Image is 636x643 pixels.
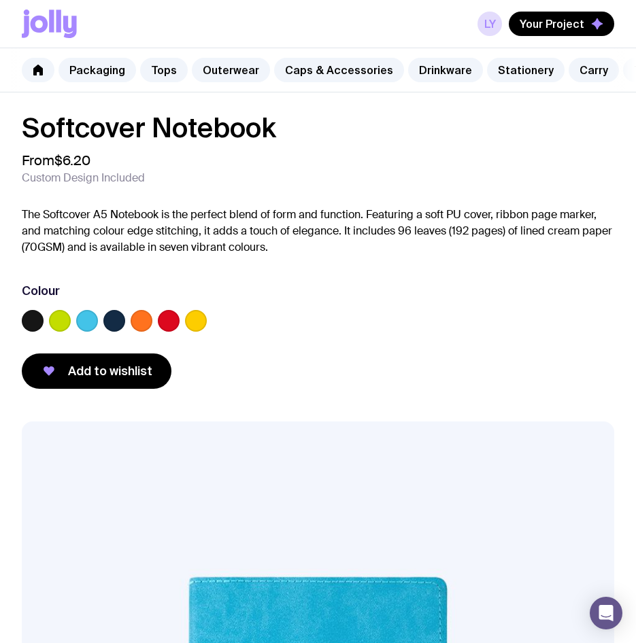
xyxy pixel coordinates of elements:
span: From [22,152,90,169]
a: LY [478,12,502,36]
a: Stationery [487,58,565,82]
span: Add to wishlist [68,363,152,379]
a: Packaging [58,58,136,82]
h1: Softcover Notebook [22,114,614,141]
span: Your Project [520,17,584,31]
a: Caps & Accessories [274,58,404,82]
a: Tops [140,58,188,82]
p: The Softcover A5 Notebook is the perfect blend of form and function. Featuring a soft PU cover, r... [22,207,614,256]
a: Outerwear [192,58,270,82]
a: Carry [569,58,619,82]
button: Your Project [509,12,614,36]
h3: Colour [22,283,60,299]
span: Custom Design Included [22,171,145,185]
div: Open Intercom Messenger [590,597,622,629]
span: $6.20 [54,152,90,169]
button: Add to wishlist [22,353,171,389]
a: Drinkware [408,58,483,82]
